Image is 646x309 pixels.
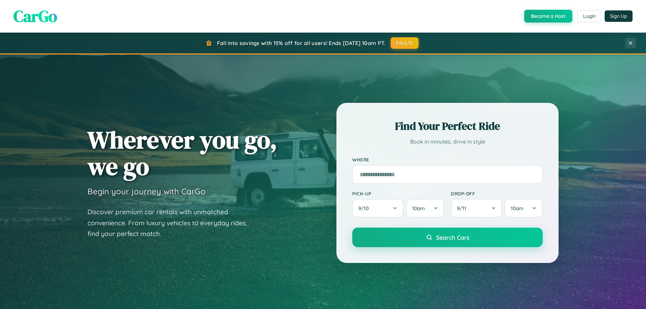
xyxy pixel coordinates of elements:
[436,234,469,241] span: Search Cars
[412,205,425,211] span: 10am
[577,10,601,22] button: Login
[505,199,543,218] button: 10am
[87,186,206,196] h3: Begin your journey with CarGo
[358,205,372,211] span: 9 / 10
[352,157,543,162] label: Where
[391,37,419,49] button: FALL15
[605,10,633,22] button: Sign Up
[13,5,57,27] span: CarGo
[352,137,543,147] p: Book in minutes, drive in style
[524,10,572,23] button: Become a Host
[217,40,386,46] span: Fall into savings with 15% off for all users! Ends [DATE] 10am PT.
[511,205,524,211] span: 10am
[87,206,256,239] p: Discover premium car rentals with unmatched convenience. From luxury vehicles to everyday rides, ...
[87,126,277,180] h1: Wherever you go, we go
[352,191,444,196] label: Pick-up
[457,205,470,211] span: 9 / 11
[352,119,543,133] h2: Find Your Perfect Ride
[352,199,403,218] button: 9/10
[451,191,543,196] label: Drop-off
[406,199,444,218] button: 10am
[451,199,502,218] button: 9/11
[352,228,543,247] button: Search Cars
